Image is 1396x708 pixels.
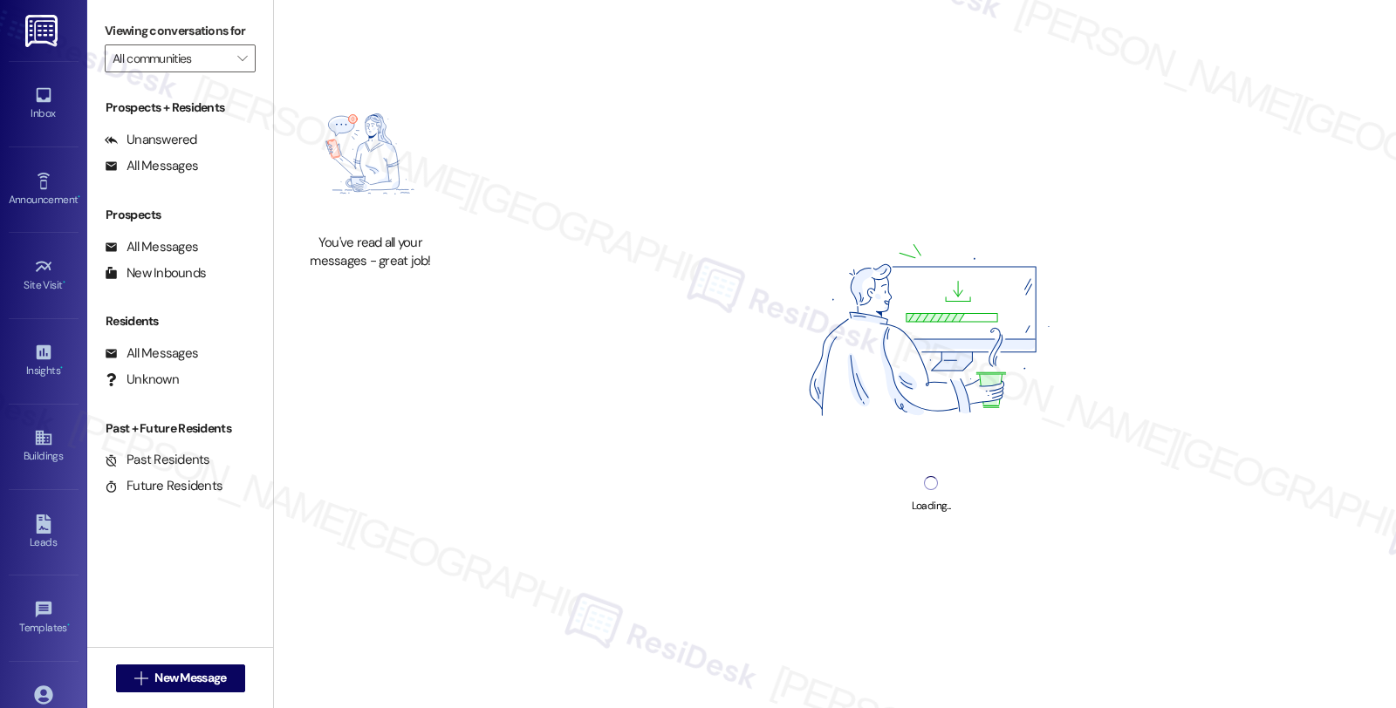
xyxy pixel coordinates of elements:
[105,157,198,175] div: All Messages
[113,44,228,72] input: All communities
[154,669,226,687] span: New Message
[67,619,70,631] span: •
[237,51,247,65] i: 
[105,131,197,149] div: Unanswered
[9,595,79,642] a: Templates •
[912,497,951,515] div: Loading...
[9,252,79,299] a: Site Visit •
[87,419,273,438] div: Past + Future Residents
[293,83,447,224] img: empty-state
[87,99,273,117] div: Prospects + Residents
[87,312,273,330] div: Residents
[105,17,256,44] label: Viewing conversations for
[105,264,206,283] div: New Inbounds
[134,671,147,685] i: 
[9,337,79,385] a: Insights •
[9,423,79,470] a: Buildings
[105,238,198,256] div: All Messages
[116,664,245,692] button: New Message
[105,477,222,495] div: Future Residents
[60,362,63,374] span: •
[293,234,447,271] div: You've read all your messages - great job!
[87,206,273,224] div: Prospects
[63,276,65,289] span: •
[9,80,79,127] a: Inbox
[105,371,179,389] div: Unknown
[105,451,210,469] div: Past Residents
[78,191,80,203] span: •
[105,344,198,363] div: All Messages
[9,509,79,556] a: Leads
[25,15,61,47] img: ResiDesk Logo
